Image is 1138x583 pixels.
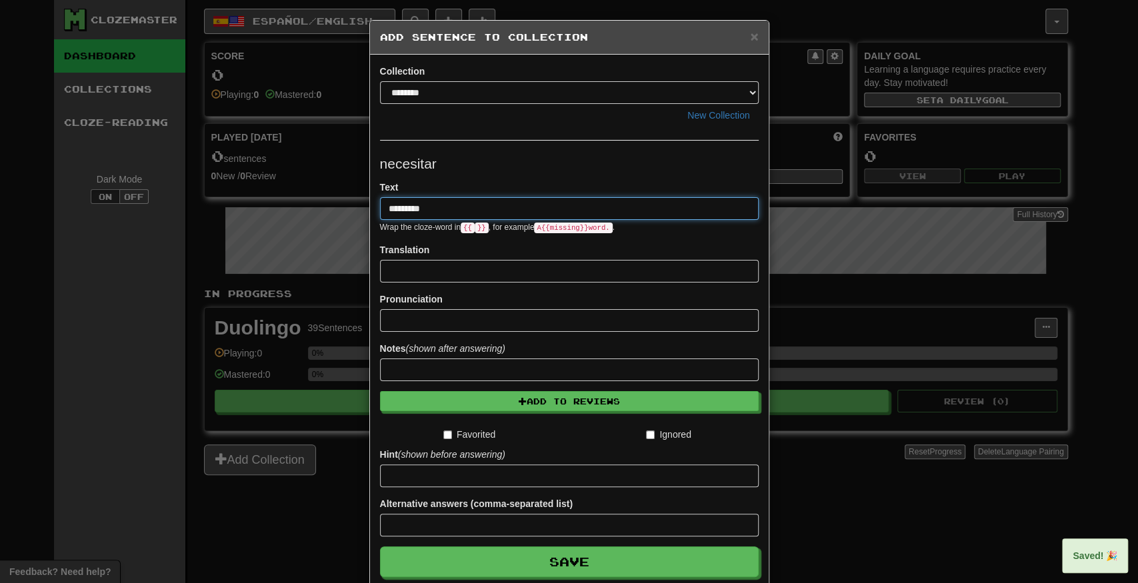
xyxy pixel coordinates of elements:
[1062,538,1128,573] div: Saved! 🎉
[380,223,615,232] small: Wrap the cloze-word in , for example .
[380,342,505,355] label: Notes
[380,546,759,577] button: Save
[380,181,399,194] label: Text
[380,31,759,44] h5: Add Sentence to Collection
[380,243,430,257] label: Translation
[443,428,495,441] label: Favorited
[534,223,612,233] code: A {{ missing }} word.
[405,343,505,354] em: (shown after answering)
[443,430,452,439] input: Favorited
[646,428,691,441] label: Ignored
[398,449,505,460] em: (shown before answering)
[380,65,425,78] label: Collection
[475,223,489,233] code: }}
[380,292,443,306] label: Pronunciation
[646,430,655,439] input: Ignored
[679,104,758,127] button: New Collection
[750,29,758,44] span: ×
[461,223,475,233] code: {{
[750,29,758,43] button: Close
[380,497,573,510] label: Alternative answers (comma-separated list)
[380,391,759,411] button: Add to Reviews
[380,154,759,174] p: necesitar
[380,448,505,461] label: Hint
